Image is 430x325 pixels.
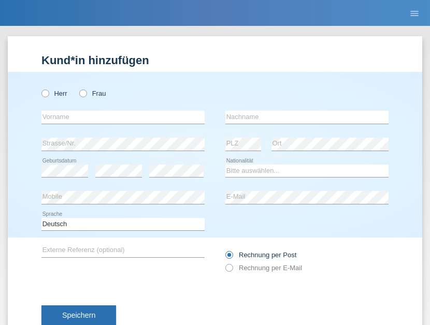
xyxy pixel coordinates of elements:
[41,90,67,97] label: Herr
[79,90,86,96] input: Frau
[79,90,106,97] label: Frau
[404,10,425,16] a: menu
[409,8,420,19] i: menu
[225,251,296,259] label: Rechnung per Post
[225,264,232,277] input: Rechnung per E-Mail
[41,54,389,67] h1: Kund*in hinzufügen
[62,311,95,319] span: Speichern
[41,305,116,325] button: Speichern
[225,264,302,272] label: Rechnung per E-Mail
[41,90,48,96] input: Herr
[225,251,232,264] input: Rechnung per Post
